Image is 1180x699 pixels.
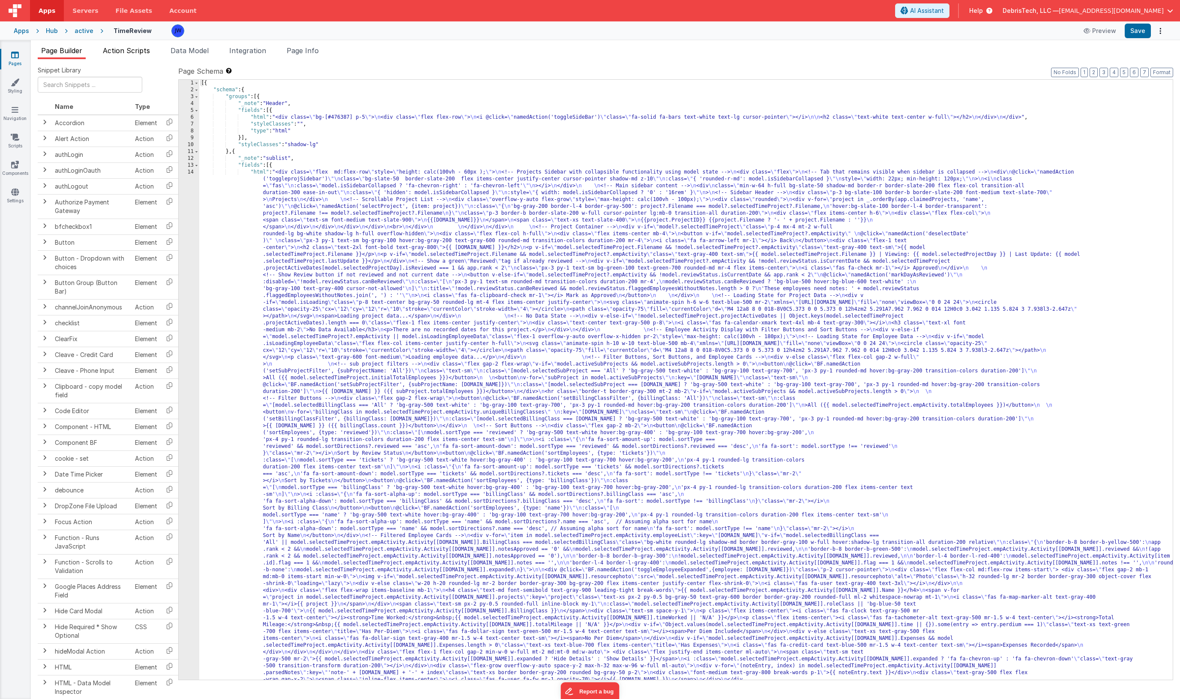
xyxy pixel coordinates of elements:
span: Apps [39,6,55,15]
div: Apps [14,27,29,35]
button: 7 [1140,68,1149,77]
span: [EMAIL_ADDRESS][DOMAIN_NAME] [1059,6,1164,15]
td: authLogin [51,147,132,162]
div: 6 [179,114,199,121]
div: 8 [179,128,199,135]
span: Page Builder [41,46,82,55]
td: Element [132,234,161,250]
img: 23adb14d0faf661716b67b8c6cad4d07 [172,25,184,37]
div: 12 [179,155,199,162]
span: Data Model [171,46,209,55]
h4: TimeReview [114,27,152,34]
td: cookie - set [51,450,132,466]
button: 6 [1130,68,1138,77]
span: Name [55,103,73,110]
div: 4 [179,100,199,107]
td: Action [132,378,161,403]
div: 13 [179,162,199,169]
td: Authorize Payment Gateway [51,194,132,219]
button: 3 [1099,68,1108,77]
button: 4 [1110,68,1118,77]
span: File Assets [116,6,153,15]
button: Options [1154,25,1166,37]
td: Component - HTML [51,419,132,435]
td: Element [132,347,161,363]
td: Function - Runs JavaScript [51,530,132,554]
td: Element [132,331,161,347]
span: Action Scripts [103,46,150,55]
td: Element [132,419,161,435]
td: Action [132,482,161,498]
button: No Folds [1051,68,1079,77]
td: Code Editor [51,403,132,419]
td: Element [132,219,161,234]
span: Page Info [287,46,319,55]
td: bfcheckbox1 [51,219,132,234]
div: 1 [179,80,199,87]
td: Element [132,315,161,331]
button: 2 [1090,68,1098,77]
td: Element [132,115,161,131]
td: Action [132,530,161,554]
td: ClearFix [51,331,132,347]
td: Accordion [51,115,132,131]
td: Button [51,234,132,250]
td: Date Time Picker [51,466,132,482]
span: Type [135,103,150,110]
div: Hub [46,27,58,35]
td: Element [132,194,161,219]
td: Action [132,299,161,315]
div: 11 [179,148,199,155]
div: 10 [179,141,199,148]
td: Focus Action [51,514,132,530]
span: AI Assistant [910,6,944,15]
td: Action [132,450,161,466]
button: Save [1125,24,1151,38]
td: Element [132,250,161,275]
td: Alert Action [51,131,132,147]
td: Action [132,162,161,178]
div: 3 [179,93,199,100]
td: Hide Card Modal [51,603,132,619]
button: DebrisTech, LLC — [EMAIL_ADDRESS][DOMAIN_NAME] [1003,6,1173,15]
td: Element [132,403,161,419]
button: 5 [1120,68,1128,77]
td: CSS [132,619,161,643]
td: HTML [51,659,132,675]
td: Action [132,131,161,147]
span: Servers [72,6,98,15]
td: Action [132,643,161,659]
td: debounce [51,482,132,498]
td: Button Group (Button Bar) [51,275,132,299]
div: 2 [179,87,199,93]
td: Hide Required * Show Optional [51,619,132,643]
div: active [75,27,93,35]
td: channelJoinAnonymous [51,299,132,315]
td: authLogout [51,178,132,194]
td: authLoginOauth [51,162,132,178]
button: AI Assistant [895,3,949,18]
td: Action [132,603,161,619]
td: Element [132,498,161,514]
input: Search Snippets ... [38,77,142,93]
td: hideModal Action [51,643,132,659]
td: Element [132,659,161,675]
td: Action [132,554,161,579]
span: Help [969,6,983,15]
td: Clipboard - copy model field [51,378,132,403]
span: Integration [229,46,266,55]
div: 5 [179,107,199,114]
td: Component BF [51,435,132,450]
td: Element [132,579,161,603]
span: Snippet Library [38,66,81,75]
td: Element [132,363,161,378]
td: Action [132,514,161,530]
td: Action [132,178,161,194]
td: Action [132,147,161,162]
td: Element [132,466,161,482]
td: Cleave - Phone Input [51,363,132,378]
td: Google Places Address Field [51,579,132,603]
button: 1 [1081,68,1088,77]
td: Button - Dropdown with choices [51,250,132,275]
span: DebrisTech, LLC — [1003,6,1059,15]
